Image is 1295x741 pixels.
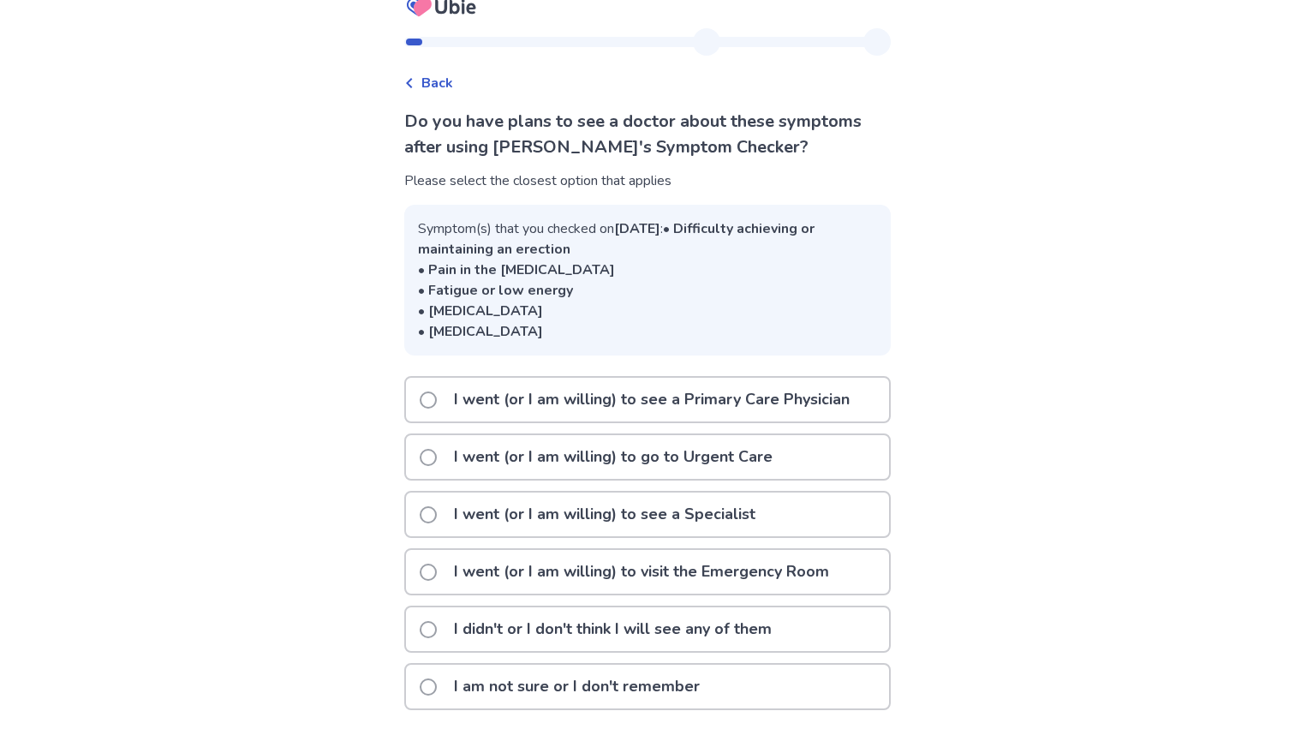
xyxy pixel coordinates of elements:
[404,205,891,356] span: Symptom(s) that you checked on :
[404,109,891,160] p: Do you have plans to see a doctor about these symptoms after using [PERSON_NAME]'s Symptom Checker?
[444,607,782,651] p: I didn't or I don't think I will see any of them
[444,493,766,536] p: I went (or I am willing) to see a Specialist
[614,219,660,238] b: [DATE]
[404,170,891,356] div: Please select the closest option that applies
[418,260,615,279] b: • Pain in the [MEDICAL_DATA]
[418,322,543,341] b: • [MEDICAL_DATA]
[418,302,543,320] b: • [MEDICAL_DATA]
[444,550,839,594] p: I went (or I am willing) to visit the Emergency Room
[444,378,860,421] p: I went (or I am willing) to see a Primary Care Physician
[421,73,453,93] span: Back
[444,435,783,479] p: I went (or I am willing) to go to Urgent Care
[444,665,710,708] p: I am not sure or I don't remember
[418,281,573,300] b: • Fatigue or low energy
